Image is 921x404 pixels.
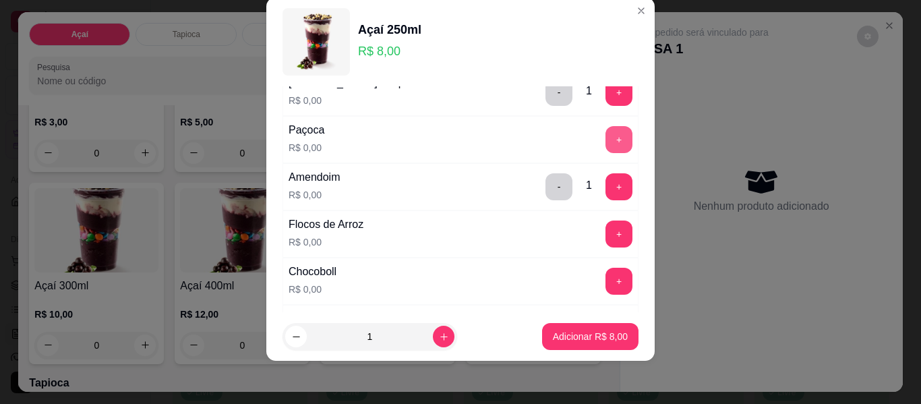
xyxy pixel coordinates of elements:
[289,94,411,107] p: R$ 0,00
[605,268,632,295] button: add
[289,122,324,138] div: Paçoca
[542,323,638,350] button: Adicionar R$ 8,00
[545,79,572,106] button: delete
[605,79,632,106] button: add
[605,126,632,153] button: add
[289,311,333,327] div: Sucrilhos
[285,326,307,347] button: decrease-product-quantity
[553,330,628,343] p: Adicionar R$ 8,00
[586,83,592,99] div: 1
[358,20,421,39] div: Açaí 250ml
[545,173,572,200] button: delete
[605,173,632,200] button: add
[289,264,336,280] div: Chocoboll
[289,188,340,202] p: R$ 0,00
[433,326,454,347] button: increase-product-quantity
[289,283,336,296] p: R$ 0,00
[289,141,324,154] p: R$ 0,00
[289,235,363,249] p: R$ 0,00
[605,221,632,248] button: add
[289,217,363,233] div: Flocos de Arroz
[283,8,350,76] img: product-image
[586,177,592,194] div: 1
[289,169,340,185] div: Amendoim
[358,42,421,61] p: R$ 8,00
